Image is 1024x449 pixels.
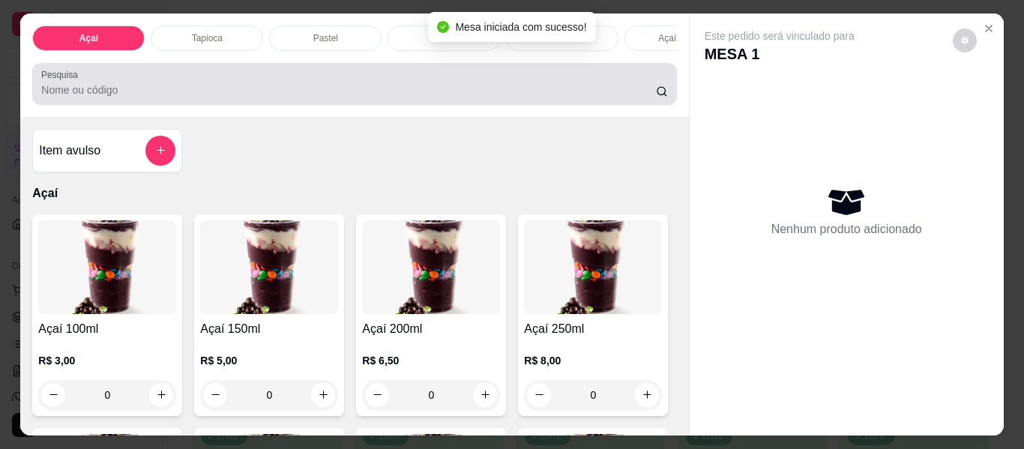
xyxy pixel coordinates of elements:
[953,28,977,52] button: decrease-product-quantity
[200,220,338,314] img: product-image
[524,320,662,338] h4: Açaí 250ml
[192,32,223,44] p: Tapioca
[524,353,662,368] p: R$ 8,00
[771,220,922,238] p: Nenhum produto adicionado
[38,220,176,314] img: product-image
[200,320,338,338] h4: Açaí 150ml
[705,28,855,43] p: Este pedido será vinculado para
[362,320,500,338] h4: Açaí 200ml
[455,21,586,33] span: Mesa iniciada com sucesso!
[313,32,338,44] p: Pastel
[38,353,176,368] p: R$ 3,00
[79,32,98,44] p: Açaí
[32,184,676,202] p: Açaí
[658,32,703,44] p: Açaí batido
[41,82,656,97] input: Pesquisa
[362,353,500,368] p: R$ 6,50
[437,21,449,33] span: check-circle
[38,320,176,338] h4: Açaí 100ml
[145,136,175,166] button: add-separate-item
[41,68,83,81] label: Pesquisa
[705,43,855,64] p: MESA 1
[200,353,338,368] p: R$ 5,00
[524,220,662,314] img: product-image
[977,16,1001,40] button: Close
[39,142,100,160] h4: Item avulso
[362,220,500,314] img: product-image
